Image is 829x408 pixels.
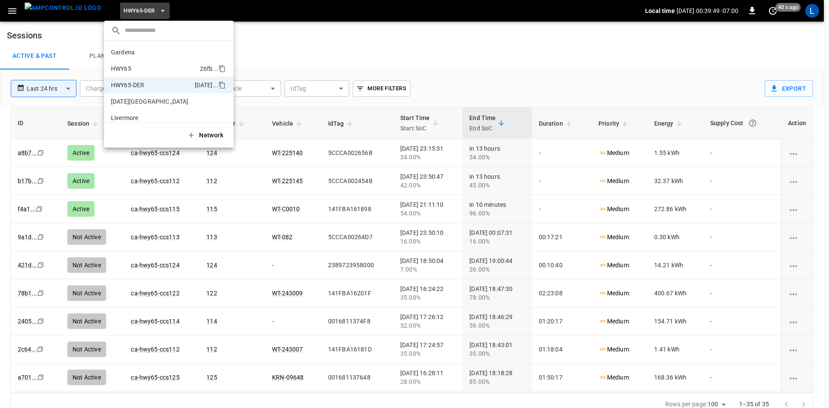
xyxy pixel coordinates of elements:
[111,64,196,73] p: HWY65
[111,81,191,89] p: HWY65-DER
[182,127,230,144] button: Network
[111,114,196,122] p: Livermore
[218,63,227,74] div: copy
[111,97,196,106] p: [DATE][GEOGRAPHIC_DATA]
[111,48,196,57] p: Gardena
[218,80,227,90] div: copy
